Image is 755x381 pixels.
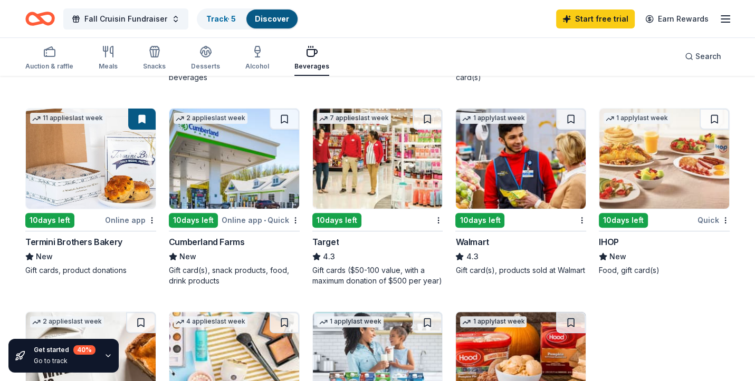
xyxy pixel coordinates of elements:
[599,109,729,209] img: Image for IHOP
[174,316,247,327] div: 4 applies last week
[455,265,586,276] div: Gift card(s), products sold at Walmart
[30,113,105,124] div: 11 applies last week
[34,345,95,355] div: Get started
[174,113,247,124] div: 2 applies last week
[25,236,122,248] div: Termini Brothers Bakery
[25,62,73,71] div: Auction & raffle
[222,213,300,227] div: Online app Quick
[245,41,269,76] button: Alcohol
[169,109,299,209] img: Image for Cumberland Farms
[25,6,55,31] a: Home
[323,250,335,263] span: 4.3
[206,14,236,23] a: Track· 5
[25,213,74,228] div: 10 days left
[143,62,166,71] div: Snacks
[697,213,730,227] div: Quick
[34,357,95,365] div: Go to track
[455,108,586,276] a: Image for Walmart1 applylast week10days leftWalmart4.3Gift card(s), products sold at Walmart
[599,265,730,276] div: Food, gift card(s)
[179,250,196,263] span: New
[599,236,618,248] div: IHOP
[26,109,156,209] img: Image for Termini Brothers Bakery
[191,41,220,76] button: Desserts
[313,109,443,209] img: Image for Target
[264,216,266,224] span: •
[99,41,118,76] button: Meals
[36,250,53,263] span: New
[99,62,118,71] div: Meals
[460,113,527,124] div: 1 apply last week
[556,9,635,28] a: Start free trial
[191,62,220,71] div: Desserts
[455,213,504,228] div: 10 days left
[312,236,339,248] div: Target
[317,113,391,124] div: 7 applies last week
[197,8,299,30] button: Track· 5Discover
[25,41,73,76] button: Auction & raffle
[604,113,670,124] div: 1 apply last week
[639,9,715,28] a: Earn Rewards
[695,50,721,63] span: Search
[63,8,188,30] button: Fall Cruisin Fundraiser
[294,41,329,76] button: Beverages
[84,13,167,25] span: Fall Cruisin Fundraiser
[456,109,586,209] img: Image for Walmart
[25,108,156,276] a: Image for Termini Brothers Bakery11 applieslast week10days leftOnline appTermini Brothers BakeryN...
[312,213,361,228] div: 10 days left
[169,265,300,286] div: Gift card(s), snack products, food, drink products
[455,236,489,248] div: Walmart
[169,108,300,286] a: Image for Cumberland Farms2 applieslast week10days leftOnline app•QuickCumberland FarmsNewGift ca...
[245,62,269,71] div: Alcohol
[169,213,218,228] div: 10 days left
[30,316,104,327] div: 2 applies last week
[466,250,478,263] span: 4.3
[294,62,329,71] div: Beverages
[312,265,443,286] div: Gift cards ($50-100 value, with a maximum donation of $500 per year)
[460,316,527,327] div: 1 apply last week
[609,250,626,263] span: New
[105,213,156,227] div: Online app
[255,14,289,23] a: Discover
[317,316,384,327] div: 1 apply last week
[312,108,443,286] a: Image for Target7 applieslast week10days leftTarget4.3Gift cards ($50-100 value, with a maximum d...
[599,108,730,276] a: Image for IHOP1 applylast week10days leftQuickIHOPNewFood, gift card(s)
[73,345,95,355] div: 40 %
[169,236,245,248] div: Cumberland Farms
[143,41,166,76] button: Snacks
[25,265,156,276] div: Gift cards, product donations
[676,46,730,67] button: Search
[599,213,648,228] div: 10 days left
